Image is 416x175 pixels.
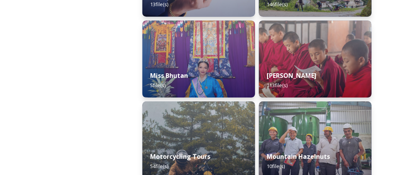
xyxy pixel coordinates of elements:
[267,152,330,161] strong: Mountain Hazelnuts
[267,163,285,170] span: 10 file(s)
[150,152,210,161] strong: Motorcycling Tours
[267,82,287,89] span: 113 file(s)
[267,71,316,80] strong: [PERSON_NAME]
[150,71,188,80] strong: Miss Bhutan
[150,1,168,8] span: 13 file(s)
[259,20,372,98] img: Mongar%2520and%2520Dametshi%2520110723%2520by%2520Amp%2520Sripimanwat-9.jpg
[142,20,255,98] img: Miss%2520Bhutan%2520Tashi%2520Choden%25205.jpg
[150,163,168,170] span: 54 file(s)
[267,1,287,8] span: 146 file(s)
[150,82,166,89] span: 5 file(s)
